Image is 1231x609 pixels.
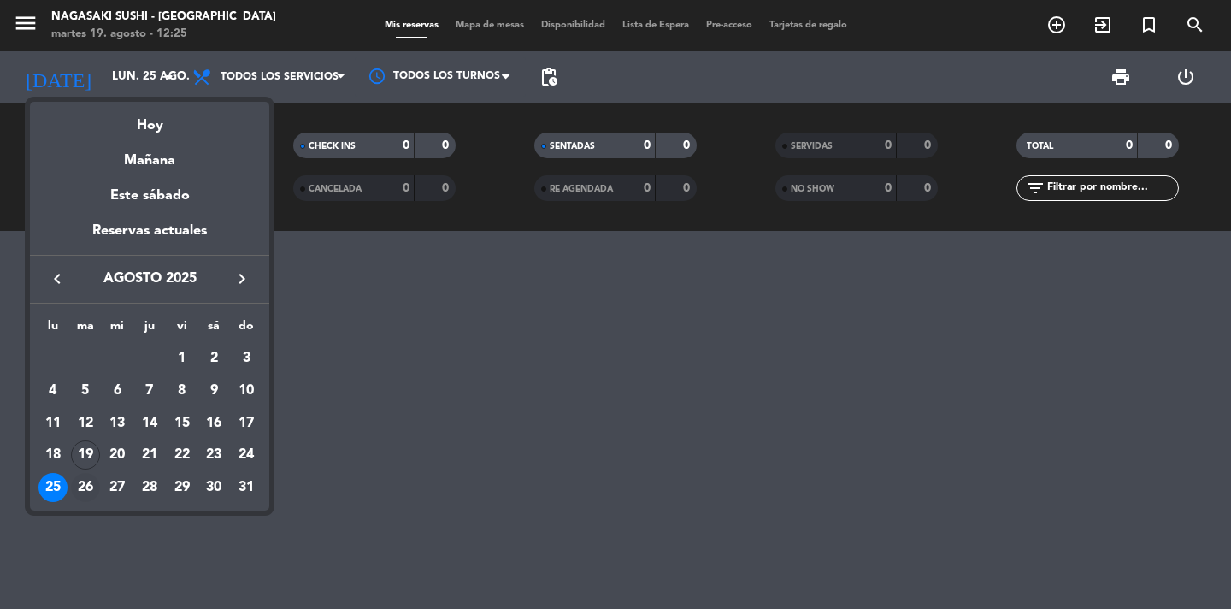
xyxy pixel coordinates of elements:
div: 22 [168,440,197,470]
th: sábado [198,316,231,343]
td: 2 de agosto de 2025 [198,342,231,375]
div: 8 [168,376,197,405]
td: 28 de agosto de 2025 [133,471,166,504]
div: 23 [199,440,228,470]
td: 29 de agosto de 2025 [166,471,198,504]
div: Mañana [30,137,269,172]
td: 9 de agosto de 2025 [198,375,231,407]
div: Hoy [30,102,269,137]
div: 18 [38,440,68,470]
td: 10 de agosto de 2025 [230,375,262,407]
i: keyboard_arrow_right [232,269,252,289]
td: 21 de agosto de 2025 [133,439,166,471]
td: 1 de agosto de 2025 [166,342,198,375]
td: 5 de agosto de 2025 [69,375,102,407]
th: martes [69,316,102,343]
div: 11 [38,409,68,438]
div: 12 [71,409,100,438]
div: 17 [232,409,261,438]
div: 31 [232,473,261,502]
div: 21 [135,440,164,470]
td: 19 de agosto de 2025 [69,439,102,471]
div: 1 [168,344,197,373]
div: 19 [71,440,100,470]
div: 24 [232,440,261,470]
div: 15 [168,409,197,438]
div: 25 [38,473,68,502]
td: 18 de agosto de 2025 [37,439,69,471]
span: agosto 2025 [73,268,227,290]
div: 10 [232,376,261,405]
th: jueves [133,316,166,343]
th: lunes [37,316,69,343]
div: 7 [135,376,164,405]
th: domingo [230,316,262,343]
div: 27 [103,473,132,502]
td: 6 de agosto de 2025 [101,375,133,407]
div: 29 [168,473,197,502]
td: 31 de agosto de 2025 [230,471,262,504]
div: 30 [199,473,228,502]
button: keyboard_arrow_left [42,268,73,290]
td: 23 de agosto de 2025 [198,439,231,471]
div: 5 [71,376,100,405]
td: 22 de agosto de 2025 [166,439,198,471]
div: Reservas actuales [30,220,269,255]
td: 20 de agosto de 2025 [101,439,133,471]
td: 7 de agosto de 2025 [133,375,166,407]
td: 16 de agosto de 2025 [198,407,231,440]
div: 13 [103,409,132,438]
div: 6 [103,376,132,405]
td: 4 de agosto de 2025 [37,375,69,407]
td: 26 de agosto de 2025 [69,471,102,504]
td: 12 de agosto de 2025 [69,407,102,440]
td: AGO. [37,342,166,375]
td: 30 de agosto de 2025 [198,471,231,504]
td: 8 de agosto de 2025 [166,375,198,407]
td: 11 de agosto de 2025 [37,407,69,440]
div: 4 [38,376,68,405]
td: 15 de agosto de 2025 [166,407,198,440]
div: 28 [135,473,164,502]
td: 17 de agosto de 2025 [230,407,262,440]
div: 26 [71,473,100,502]
td: 27 de agosto de 2025 [101,471,133,504]
td: 14 de agosto de 2025 [133,407,166,440]
div: 14 [135,409,164,438]
th: viernes [166,316,198,343]
div: 2 [199,344,228,373]
td: 13 de agosto de 2025 [101,407,133,440]
i: keyboard_arrow_left [47,269,68,289]
div: Este sábado [30,172,269,220]
div: 16 [199,409,228,438]
td: 25 de agosto de 2025 [37,471,69,504]
div: 20 [103,440,132,470]
td: 3 de agosto de 2025 [230,342,262,375]
div: 9 [199,376,228,405]
div: 3 [232,344,261,373]
th: miércoles [101,316,133,343]
button: keyboard_arrow_right [227,268,257,290]
td: 24 de agosto de 2025 [230,439,262,471]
